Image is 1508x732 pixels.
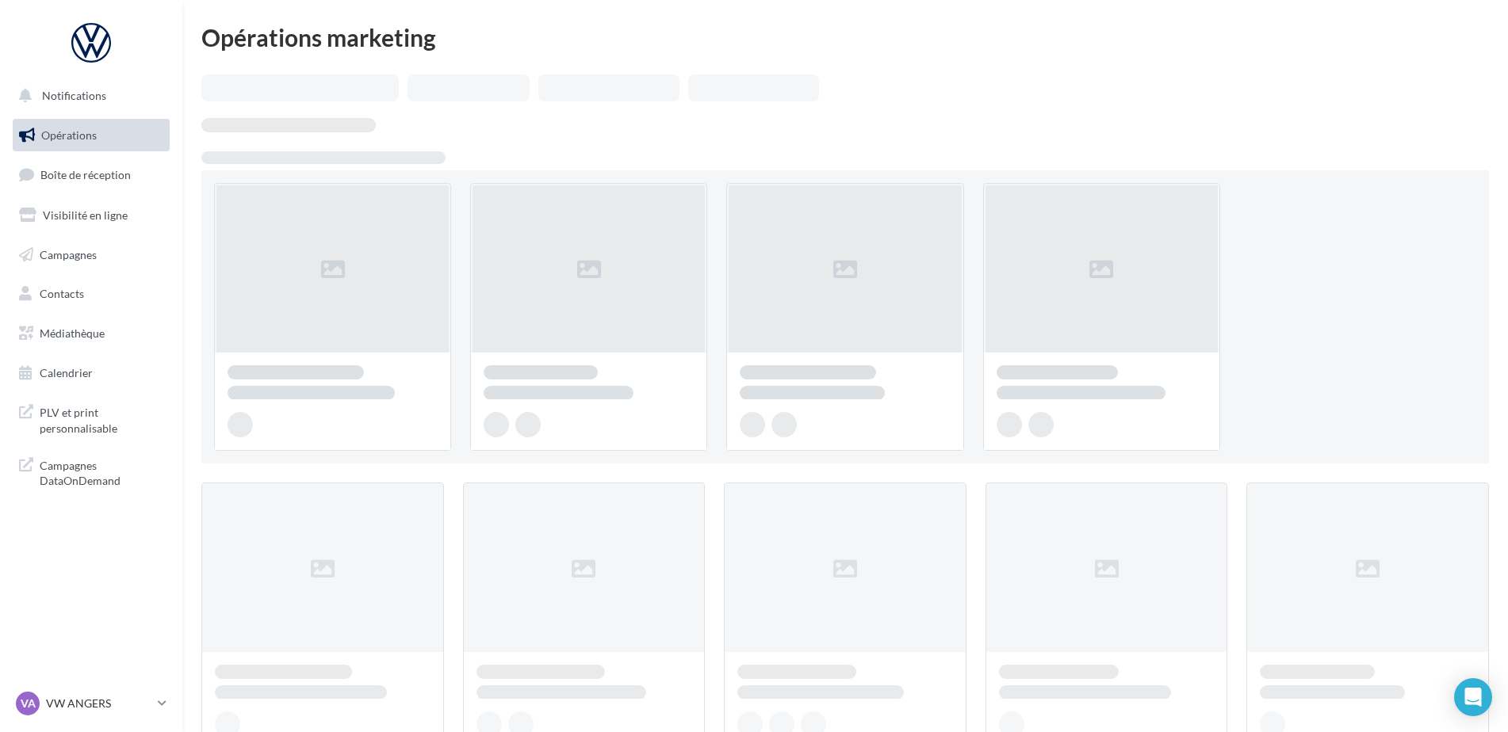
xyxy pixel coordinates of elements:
[10,277,173,311] a: Contacts
[13,688,170,719] a: VA VW ANGERS
[40,366,93,379] span: Calendrier
[40,326,105,340] span: Médiathèque
[40,402,163,436] span: PLV et print personnalisable
[10,356,173,390] a: Calendrier
[21,696,36,711] span: VA
[40,247,97,261] span: Campagnes
[40,287,84,300] span: Contacts
[46,696,151,711] p: VW ANGERS
[41,128,97,142] span: Opérations
[40,168,131,181] span: Boîte de réception
[10,79,166,112] button: Notifications
[10,238,173,272] a: Campagnes
[40,455,163,489] span: Campagnes DataOnDemand
[10,119,173,152] a: Opérations
[1454,678,1492,716] div: Open Intercom Messenger
[201,25,1489,49] div: Opérations marketing
[10,448,173,495] a: Campagnes DataOnDemand
[43,208,128,222] span: Visibilité en ligne
[10,395,173,442] a: PLV et print personnalisable
[10,317,173,350] a: Médiathèque
[10,158,173,192] a: Boîte de réception
[10,199,173,232] a: Visibilité en ligne
[42,89,106,102] span: Notifications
